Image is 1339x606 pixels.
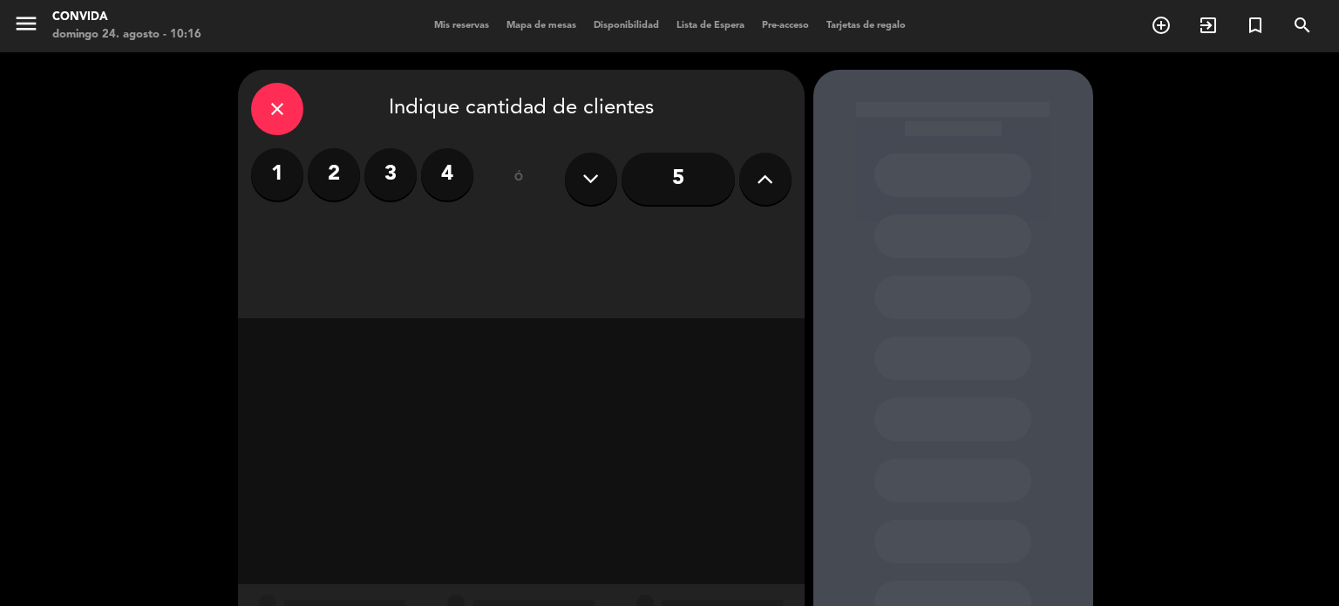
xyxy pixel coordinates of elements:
div: ó [491,148,547,209]
span: Pre-acceso [753,21,818,31]
span: Mapa de mesas [498,21,585,31]
i: turned_in_not [1245,15,1266,36]
i: add_circle_outline [1151,15,1172,36]
i: close [267,99,288,119]
label: 3 [364,148,417,201]
span: Tarjetas de regalo [818,21,914,31]
label: 2 [308,148,360,201]
i: search [1292,15,1313,36]
i: menu [13,10,39,37]
label: 1 [251,148,303,201]
div: Indique cantidad de clientes [251,83,792,135]
i: exit_to_app [1198,15,1219,36]
div: domingo 24. agosto - 10:16 [52,26,201,44]
div: CONVIDA [52,9,201,26]
label: 4 [421,148,473,201]
span: Mis reservas [425,21,498,31]
span: Lista de Espera [668,21,753,31]
button: menu [13,10,39,43]
span: Disponibilidad [585,21,668,31]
